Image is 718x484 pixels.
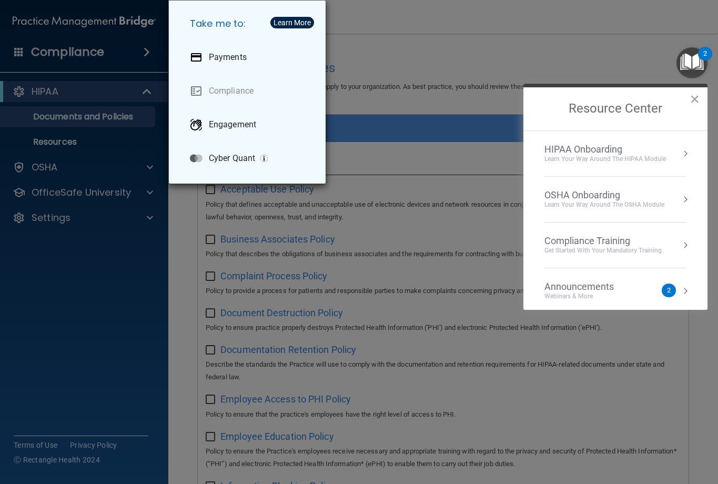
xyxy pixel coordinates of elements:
button: Close [690,90,700,107]
h2: Resource Center [523,87,707,130]
div: OSHA Onboarding [544,189,664,201]
div: Get Started with your mandatory training [544,246,662,255]
div: Compliance Training [544,235,662,247]
div: Webinars & More [544,292,635,301]
div: Announcements [544,281,635,293]
div: HIPAA Onboarding [544,144,666,155]
div: Resource Center [523,84,707,310]
div: Learn Your Way around the HIPAA module [544,155,666,164]
div: Learn More [274,19,311,26]
div: Learn your way around the OSHA module [544,200,664,209]
p: Engagement [209,119,256,130]
h5: Take me to: [181,9,317,38]
a: Payments [181,43,317,72]
button: Open Resource Center, 2 new notifications [676,47,707,78]
a: Compliance [181,76,317,106]
button: Learn More [270,17,314,28]
p: Payments [209,52,247,63]
iframe: Drift Widget Chat Controller [536,409,705,451]
p: Cyber Quant [209,153,255,164]
a: Cyber Quant [181,144,317,173]
div: 2 [703,54,707,67]
a: Engagement [181,110,317,139]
